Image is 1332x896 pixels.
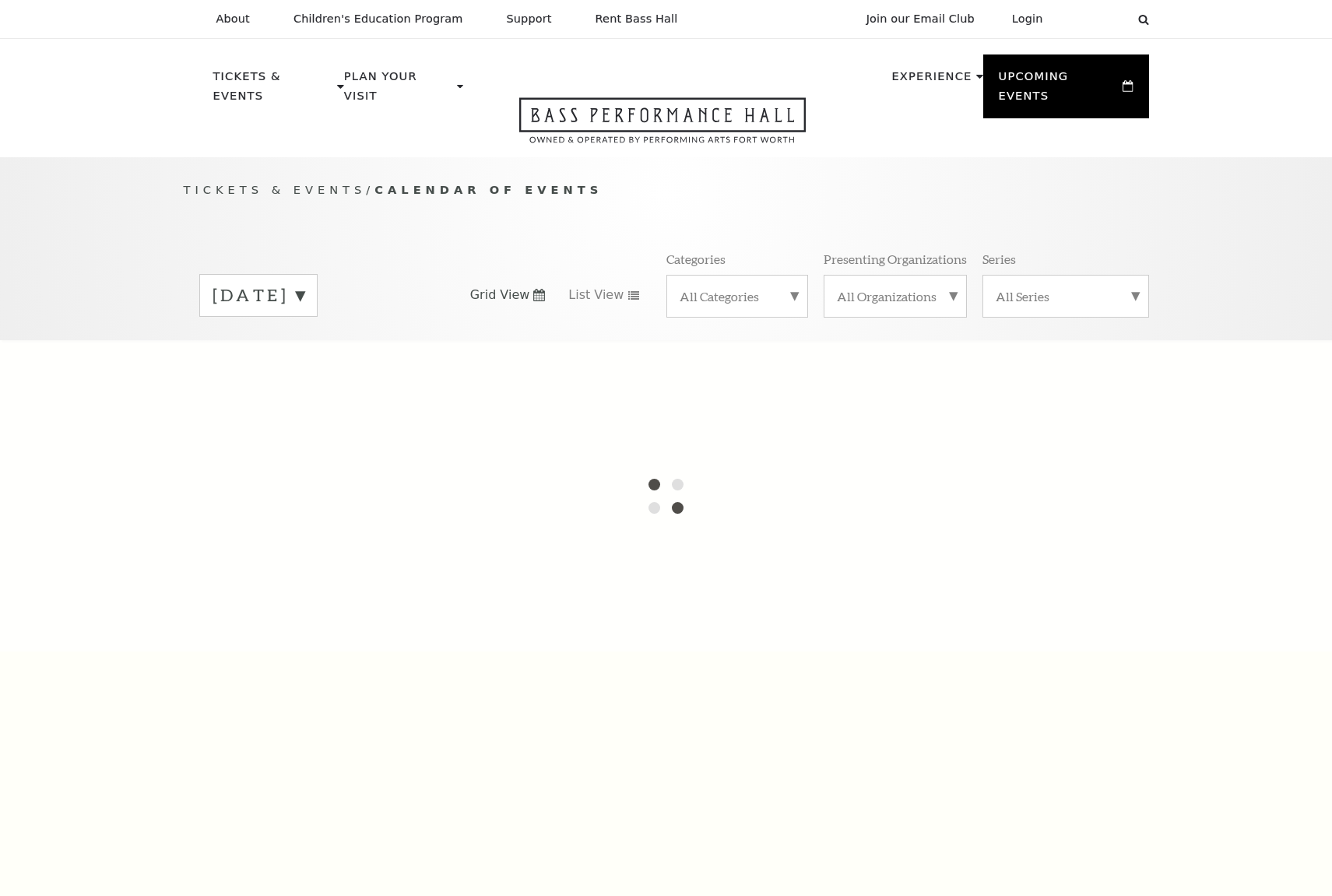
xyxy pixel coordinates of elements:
p: Plan Your Visit [344,67,453,114]
label: All Organizations [837,288,954,304]
p: Experience [891,67,972,95]
span: Grid View [470,286,530,304]
p: Rent Bass Hall [596,12,678,26]
p: Categories [666,251,726,267]
select: Select: [1068,12,1123,26]
p: Upcoming Events [999,67,1119,114]
label: [DATE] [213,283,304,307]
span: Calendar of Events [374,183,603,196]
span: List View [568,286,624,304]
label: All Categories [680,288,795,304]
p: Children's Education Program [293,12,463,26]
p: About [216,12,250,26]
span: Tickets & Events [184,183,367,196]
p: Tickets & Events [213,67,334,114]
p: Series [982,251,1016,267]
p: Support [507,12,552,26]
p: / [184,181,1149,200]
label: All Series [996,288,1136,304]
p: Presenting Organizations [824,251,967,267]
